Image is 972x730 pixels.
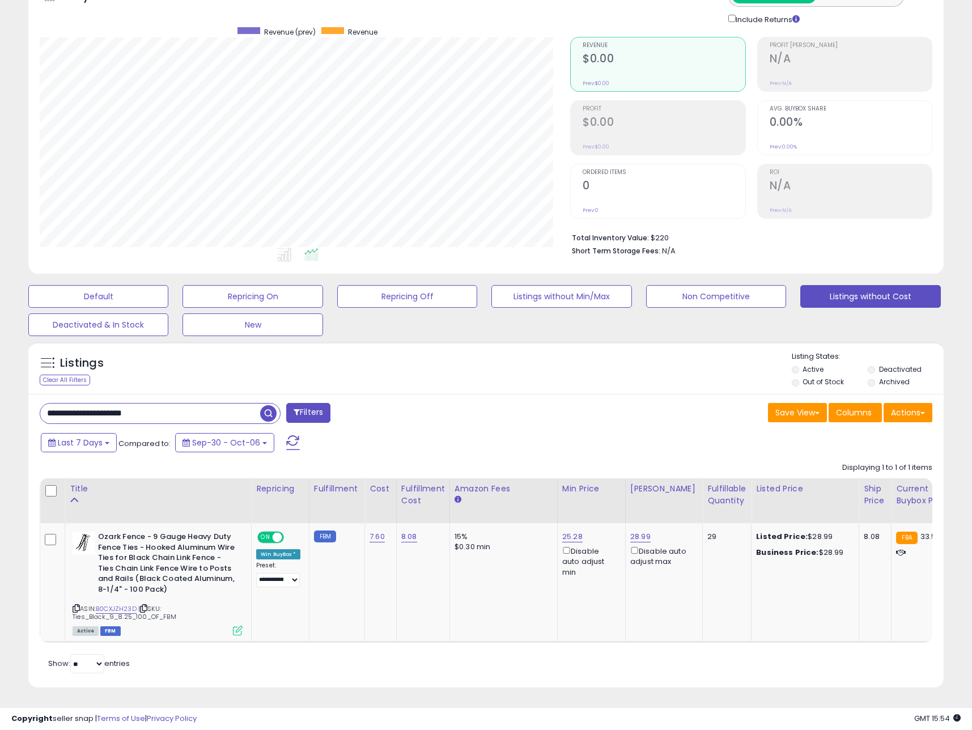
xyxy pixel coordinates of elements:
[264,27,316,37] span: Revenue (prev)
[370,483,392,495] div: Cost
[583,207,599,214] small: Prev: 0
[491,285,631,308] button: Listings without Min/Max
[630,531,651,542] a: 28.99
[879,364,922,374] label: Deactivated
[48,658,130,669] span: Show: entries
[562,531,583,542] a: 25.28
[707,483,746,507] div: Fulfillable Quantity
[41,433,117,452] button: Last 7 Days
[803,364,824,374] label: Active
[11,713,53,724] strong: Copyright
[282,533,300,542] span: OFF
[583,43,745,49] span: Revenue
[583,169,745,176] span: Ordered Items
[40,375,90,385] div: Clear All Filters
[770,169,932,176] span: ROI
[118,438,171,449] span: Compared to:
[73,626,99,636] span: All listings currently available for purchase on Amazon
[70,483,247,495] div: Title
[455,495,461,505] small: Amazon Fees.
[914,713,961,724] span: 2025-10-14 15:54 GMT
[896,532,917,544] small: FBA
[73,532,243,634] div: ASIN:
[256,562,300,587] div: Preset:
[175,433,274,452] button: Sep-30 - Oct-06
[583,179,745,194] h2: 0
[792,351,944,362] p: Listing States:
[864,483,886,507] div: Ship Price
[11,714,197,724] div: seller snap | |
[73,604,176,621] span: | SKU: Ties_Black_9_8.25_100_OF_FBM
[770,52,932,67] h2: N/A
[182,313,322,336] button: New
[73,532,95,554] img: 41kSpMT6PrL._SL40_.jpg
[256,549,300,559] div: Win BuyBox *
[572,246,660,256] b: Short Term Storage Fees:
[401,483,445,507] div: Fulfillment Cost
[836,407,872,418] span: Columns
[337,285,477,308] button: Repricing Off
[583,80,609,87] small: Prev: $0.00
[630,483,698,495] div: [PERSON_NAME]
[896,483,954,507] div: Current Buybox Price
[562,483,621,495] div: Min Price
[630,545,694,567] div: Disable auto adjust max
[864,532,882,542] div: 8.08
[768,403,827,422] button: Save View
[286,403,330,423] button: Filters
[770,207,792,214] small: Prev: N/A
[455,483,553,495] div: Amazon Fees
[97,713,145,724] a: Terms of Use
[348,27,377,37] span: Revenue
[583,52,745,67] h2: $0.00
[58,437,103,448] span: Last 7 Days
[192,437,260,448] span: Sep-30 - Oct-06
[182,285,322,308] button: Repricing On
[100,626,121,636] span: FBM
[884,403,932,422] button: Actions
[314,483,360,495] div: Fulfillment
[720,12,813,26] div: Include Returns
[314,530,336,542] small: FBM
[28,285,168,308] button: Default
[756,547,850,558] div: $28.99
[756,547,818,558] b: Business Price:
[98,532,236,597] b: Ozark Fence - 9 Gauge Heavy Duty Fence Ties - Hooked Aluminum Wire Ties for Black Chain Link Fenc...
[800,285,940,308] button: Listings without Cost
[756,531,808,542] b: Listed Price:
[583,143,609,150] small: Prev: $0.00
[256,483,304,495] div: Repricing
[770,143,797,150] small: Prev: 0.00%
[803,377,844,387] label: Out of Stock
[572,233,649,243] b: Total Inventory Value:
[455,532,549,542] div: 15%
[770,106,932,112] span: Avg. Buybox Share
[96,604,137,614] a: B0CXJZH23D
[756,483,854,495] div: Listed Price
[455,542,549,552] div: $0.30 min
[842,462,932,473] div: Displaying 1 to 1 of 1 items
[920,531,936,542] span: 33.5
[562,545,617,578] div: Disable auto adjust min
[770,179,932,194] h2: N/A
[756,532,850,542] div: $28.99
[662,245,676,256] span: N/A
[401,531,417,542] a: 8.08
[770,43,932,49] span: Profit [PERSON_NAME]
[583,116,745,131] h2: $0.00
[879,377,910,387] label: Archived
[646,285,786,308] button: Non Competitive
[829,403,882,422] button: Columns
[28,313,168,336] button: Deactivated & In Stock
[572,230,924,244] li: $220
[770,80,792,87] small: Prev: N/A
[258,533,273,542] span: ON
[60,355,104,371] h5: Listings
[147,713,197,724] a: Privacy Policy
[707,532,742,542] div: 29
[370,531,385,542] a: 7.60
[770,116,932,131] h2: 0.00%
[583,106,745,112] span: Profit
